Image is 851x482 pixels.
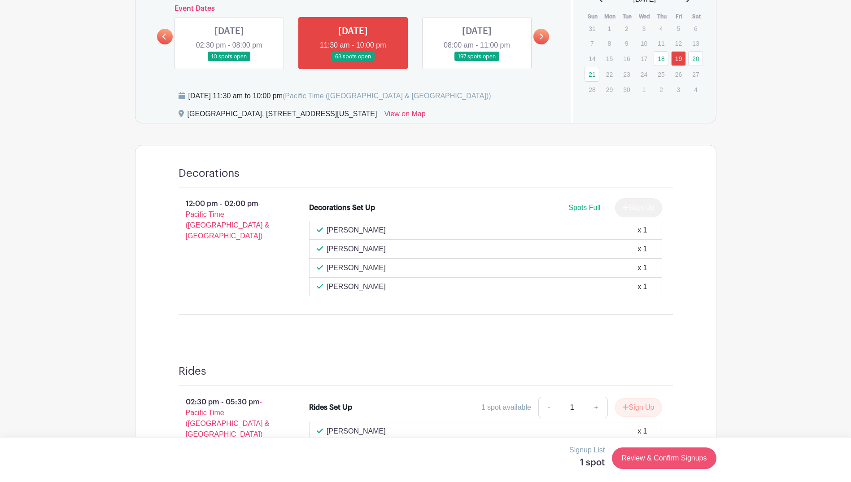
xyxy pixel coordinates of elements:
p: 28 [585,83,599,96]
p: 26 [671,67,686,81]
div: Decorations Set Up [309,202,375,213]
div: Rides Set Up [309,402,352,413]
p: 7 [585,36,599,50]
p: 12:00 pm - 02:00 pm [164,195,295,245]
p: 24 [637,67,651,81]
p: 3 [671,83,686,96]
p: 23 [619,67,634,81]
p: 8 [602,36,617,50]
p: 22 [602,67,617,81]
div: [DATE] 11:30 am to 10:00 pm [188,91,491,101]
span: Spots Full [568,204,600,211]
th: Tue [619,12,636,21]
h6: Event Dates [173,4,534,13]
button: Sign Up [615,398,662,417]
a: 21 [585,67,599,82]
div: x 1 [637,244,647,254]
p: Signup List [569,445,605,456]
p: 16 [619,52,634,66]
span: (Pacific Time ([GEOGRAPHIC_DATA] & [GEOGRAPHIC_DATA])) [283,92,491,100]
p: 14 [585,52,599,66]
p: 1 [637,83,651,96]
p: 17 [637,52,651,66]
p: 9 [619,36,634,50]
p: 3 [637,22,651,35]
a: + [585,397,607,418]
div: 1 spot available [481,402,531,413]
a: 20 [688,51,703,66]
th: Thu [653,12,671,21]
a: View on Map [384,109,425,123]
th: Fri [671,12,688,21]
h4: Decorations [179,167,240,180]
p: [PERSON_NAME] [327,225,386,236]
p: 13 [688,36,703,50]
p: 27 [688,67,703,81]
a: Review & Confirm Signups [612,447,716,469]
p: 30 [619,83,634,96]
a: 18 [654,51,668,66]
p: 10 [637,36,651,50]
th: Sun [584,12,602,21]
p: 12 [671,36,686,50]
p: [PERSON_NAME] [327,426,386,437]
p: 6 [688,22,703,35]
a: 19 [671,51,686,66]
p: 4 [654,22,668,35]
p: 2 [654,83,668,96]
p: 25 [654,67,668,81]
h5: 1 spot [569,457,605,468]
a: - [538,397,559,418]
h4: Rides [179,365,206,378]
div: [GEOGRAPHIC_DATA], [STREET_ADDRESS][US_STATE] [188,109,377,123]
p: 5 [671,22,686,35]
th: Sat [688,12,705,21]
div: x 1 [637,426,647,437]
div: x 1 [637,263,647,273]
p: [PERSON_NAME] [327,244,386,254]
p: 31 [585,22,599,35]
p: 15 [602,52,617,66]
p: [PERSON_NAME] [327,263,386,273]
div: x 1 [637,281,647,292]
p: 2 [619,22,634,35]
div: x 1 [637,225,647,236]
th: Wed [636,12,654,21]
p: 02:30 pm - 05:30 pm [164,393,295,443]
p: 4 [688,83,703,96]
p: 11 [654,36,668,50]
p: 1 [602,22,617,35]
p: 29 [602,83,617,96]
p: [PERSON_NAME] [327,281,386,292]
th: Mon [602,12,619,21]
